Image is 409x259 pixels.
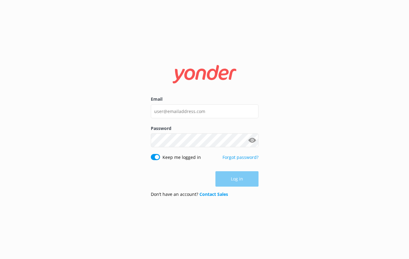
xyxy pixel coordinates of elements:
[162,154,201,161] label: Keep me logged in
[151,191,228,198] p: Don’t have an account?
[246,134,259,147] button: Show password
[199,191,228,197] a: Contact Sales
[151,125,259,132] label: Password
[151,104,259,118] input: user@emailaddress.com
[223,154,259,160] a: Forgot password?
[151,96,259,103] label: Email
